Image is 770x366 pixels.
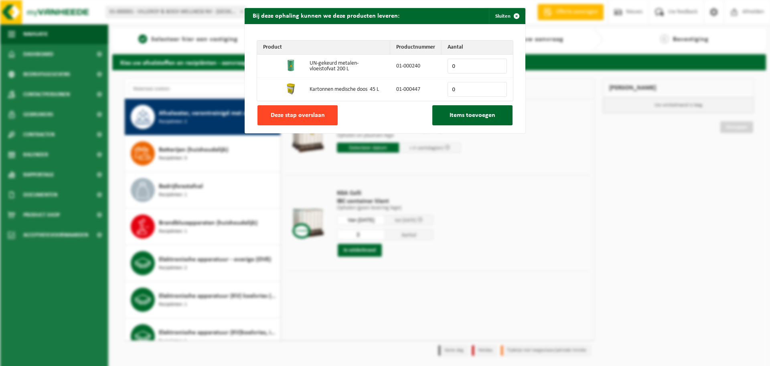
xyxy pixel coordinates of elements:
[245,8,407,23] h2: Bij deze ophaling kunnen we deze producten leveren:
[257,41,390,55] th: Product
[304,78,390,101] td: Kartonnen medische doos 45 L
[450,112,495,119] span: Items toevoegen
[489,8,525,24] button: Sluiten
[285,82,298,95] img: 01-000447
[285,59,298,72] img: 01-000240
[271,112,325,119] span: Deze stap overslaan
[390,78,442,101] td: 01-000447
[432,105,513,125] button: Items toevoegen
[390,41,442,55] th: Productnummer
[304,55,390,78] td: UN-gekeurd metalen-vloeistofvat 200 L
[390,55,442,78] td: 01-000240
[442,41,513,55] th: Aantal
[257,105,338,125] button: Deze stap overslaan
